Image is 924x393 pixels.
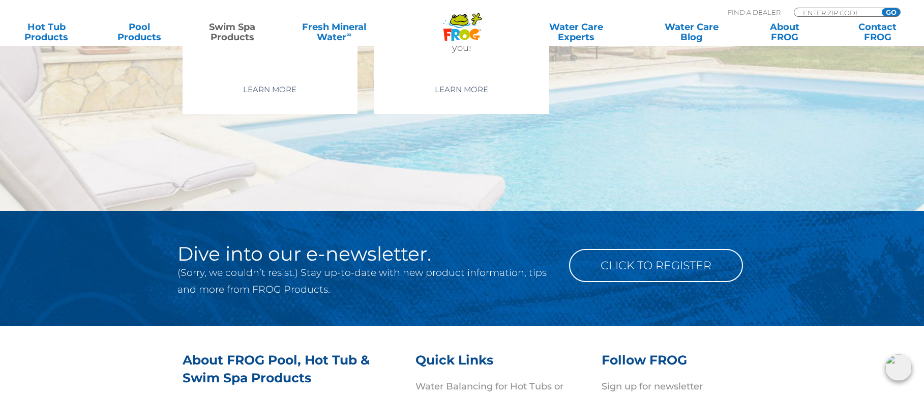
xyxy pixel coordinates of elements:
[231,80,308,99] a: Learn More
[728,8,781,17] p: Find A Dealer
[749,22,821,42] a: AboutFROG
[602,351,729,379] h3: Follow FROG
[569,249,743,282] a: Click to Register
[842,22,914,42] a: ContactFROG
[289,22,379,42] a: Fresh MineralWater∞
[602,381,703,392] a: Sign up for newsletter
[882,8,900,16] input: GO
[423,80,500,99] a: Learn More
[885,354,912,381] img: openIcon
[415,351,589,379] h3: Quick Links
[518,22,635,42] a: Water CareExperts
[346,30,351,38] sup: ∞
[103,22,175,42] a: PoolProducts
[177,244,554,264] h2: Dive into our e-newsletter.
[10,22,82,42] a: Hot TubProducts
[196,22,269,42] a: Swim SpaProducts
[802,8,871,17] input: Zip Code Form
[655,22,728,42] a: Water CareBlog
[177,264,554,298] p: (Sorry, we couldn’t resist.) Stay up-to-date with new product information, tips and more from FRO...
